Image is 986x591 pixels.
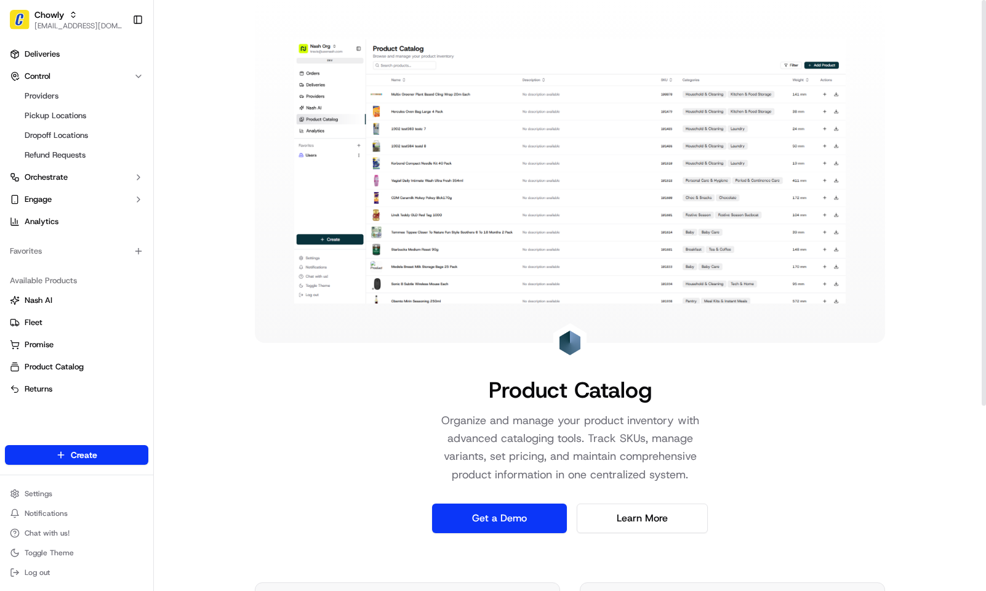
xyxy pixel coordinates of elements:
img: Landing Page Image [294,39,846,304]
span: Knowledge Base [25,179,94,191]
button: Orchestrate [5,167,148,187]
div: Available Products [5,271,148,291]
img: 1736555255976-a54dd68f-1ca7-489b-9aae-adbdc363a1c4 [12,118,34,140]
h1: Product Catalog [489,377,652,402]
button: [EMAIL_ADDRESS][DOMAIN_NAME] [34,21,122,31]
a: Deliveries [5,44,148,64]
span: Product Catalog [25,361,84,372]
button: Start new chat [209,122,224,137]
span: Orchestrate [25,172,68,183]
span: Analytics [25,216,58,227]
span: Engage [25,194,52,205]
span: Refund Requests [25,150,86,161]
button: ChowlyChowly[EMAIL_ADDRESS][DOMAIN_NAME] [5,5,127,34]
span: Pylon [122,209,149,219]
span: Toggle Theme [25,548,74,558]
div: Favorites [5,241,148,261]
span: Log out [25,568,50,577]
img: Chowly [10,10,30,30]
a: Nash AI [10,295,143,306]
a: Learn More [577,504,708,533]
div: 📗 [12,180,22,190]
a: Returns [10,384,143,395]
button: Nash AI [5,291,148,310]
a: Pickup Locations [20,107,134,124]
button: Control [5,66,148,86]
button: Toggle Theme [5,544,148,561]
p: Organize and manage your product inventory with advanced cataloging tools. Track SKUs, manage var... [412,412,727,484]
button: Notifications [5,505,148,522]
a: 💻API Documentation [99,174,202,196]
div: We're available if you need us! [42,131,156,140]
a: Get a Demo [432,504,567,533]
button: Returns [5,379,148,399]
input: Got a question? Start typing here... [32,80,222,93]
span: Settings [25,489,52,499]
button: Fleet [5,313,148,332]
span: Returns [25,384,52,395]
a: Promise [10,339,143,350]
a: Dropoff Locations [20,127,134,144]
a: Powered byPylon [87,209,149,219]
button: Create [5,445,148,465]
img: Landing Page Icon [558,331,582,355]
span: Providers [25,90,58,102]
div: Start new chat [42,118,202,131]
button: Chowly [34,9,64,21]
button: Settings [5,485,148,502]
span: Pickup Locations [25,110,86,121]
button: Chat with us! [5,525,148,542]
button: Product Catalog [5,357,148,377]
span: Dropoff Locations [25,130,88,141]
div: 💻 [104,180,114,190]
a: Analytics [5,212,148,231]
span: Nash AI [25,295,52,306]
span: API Documentation [116,179,198,191]
span: Promise [25,339,54,350]
button: Engage [5,190,148,209]
img: Nash [12,13,37,38]
button: Promise [5,335,148,355]
a: Fleet [10,317,143,328]
a: Providers [20,87,134,105]
span: Notifications [25,509,68,518]
span: Chat with us! [25,528,70,538]
span: Deliveries [25,49,60,60]
p: Welcome 👋 [12,50,224,70]
a: Refund Requests [20,147,134,164]
span: Create [71,449,97,461]
button: Log out [5,564,148,581]
span: Fleet [25,317,42,328]
span: Control [25,71,50,82]
a: 📗Knowledge Base [7,174,99,196]
a: Product Catalog [10,361,143,372]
